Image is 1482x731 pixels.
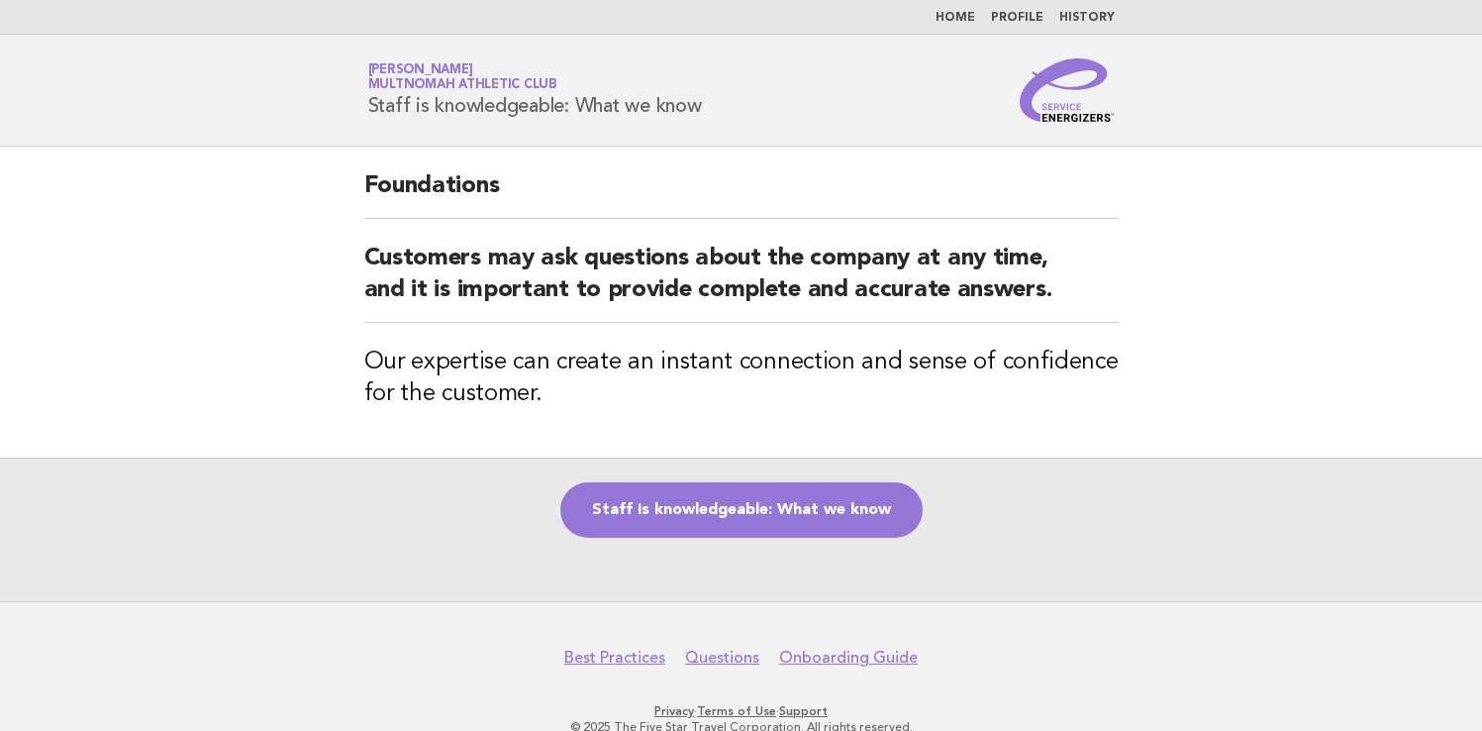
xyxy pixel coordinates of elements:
[368,64,702,116] h1: Staff is knowledgeable: What we know
[779,704,828,718] a: Support
[991,12,1043,24] a: Profile
[364,243,1119,323] h2: Customers may ask questions about the company at any time, and it is important to provide complet...
[1020,58,1115,122] img: Service Energizers
[697,704,776,718] a: Terms of Use
[368,79,557,92] span: Multnomah Athletic Club
[368,63,557,91] a: [PERSON_NAME]Multnomah Athletic Club
[779,648,918,668] a: Onboarding Guide
[936,12,975,24] a: Home
[1059,12,1115,24] a: History
[364,347,1119,410] h3: Our expertise can create an instant connection and sense of confidence for the customer.
[364,170,1119,219] h2: Foundations
[685,648,759,668] a: Questions
[654,704,694,718] a: Privacy
[560,482,923,538] a: Staff is knowledgeable: What we know
[136,703,1347,719] p: · ·
[564,648,665,668] a: Best Practices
